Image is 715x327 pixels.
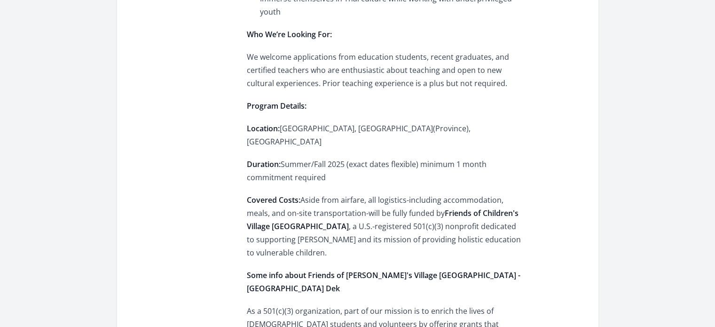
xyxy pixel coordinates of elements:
[247,123,280,134] strong: Location:
[247,193,522,259] p: Aside from airfare, all logistics-including accommodation, meals, and on-site transportation-will...
[247,159,281,169] strong: Duration:
[247,270,520,294] strong: Some info about Friends of [PERSON_NAME]'s Village [GEOGRAPHIC_DATA] - [GEOGRAPHIC_DATA] Dek
[247,122,522,148] p: [GEOGRAPHIC_DATA], [GEOGRAPHIC_DATA](Province), [GEOGRAPHIC_DATA]
[247,195,300,205] strong: Covered Costs:
[247,101,306,111] strong: Program Details:
[247,50,522,90] p: We welcome applications from education students, recent graduates, and certified teachers who are...
[247,158,522,184] p: Summer/Fall 2025 (exact dates flexible) minimum 1 month commitment required
[247,29,332,40] strong: Who We’re Looking For:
